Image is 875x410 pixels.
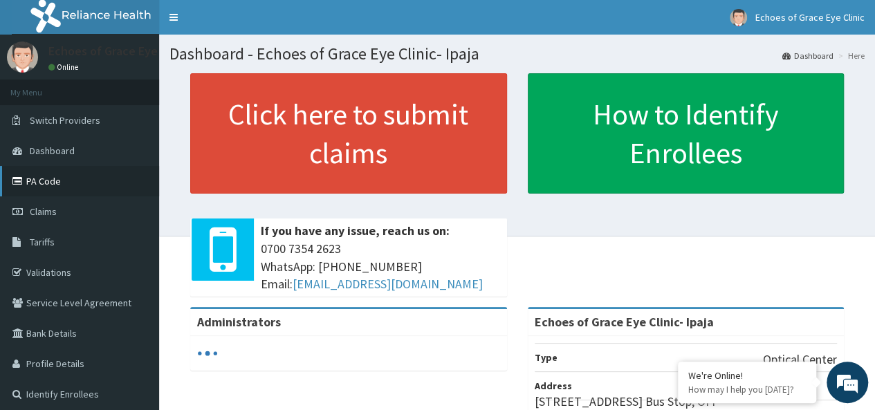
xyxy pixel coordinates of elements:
[190,73,507,194] a: Click here to submit claims
[197,343,218,364] svg: audio-loading
[535,351,558,364] b: Type
[30,145,75,157] span: Dashboard
[30,236,55,248] span: Tariffs
[688,384,806,395] p: How may I help you today?
[535,314,714,330] strong: Echoes of Grace Eye Clinic- Ipaja
[763,351,837,369] p: Optical Center
[197,314,281,330] b: Administrators
[755,11,865,24] span: Echoes of Grace Eye Clinic
[30,114,100,127] span: Switch Providers
[730,9,747,26] img: User Image
[261,223,450,239] b: If you have any issue, reach us on:
[835,50,865,62] li: Here
[535,380,572,392] b: Address
[48,62,82,72] a: Online
[48,45,190,57] p: Echoes of Grace Eye Clinic
[688,369,806,382] div: We're Online!
[528,73,845,194] a: How to Identify Enrollees
[261,240,500,293] span: 0700 7354 2623 WhatsApp: [PHONE_NUMBER] Email:
[7,41,38,73] img: User Image
[293,276,483,292] a: [EMAIL_ADDRESS][DOMAIN_NAME]
[30,205,57,218] span: Claims
[169,45,865,63] h1: Dashboard - Echoes of Grace Eye Clinic- Ipaja
[782,50,833,62] a: Dashboard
